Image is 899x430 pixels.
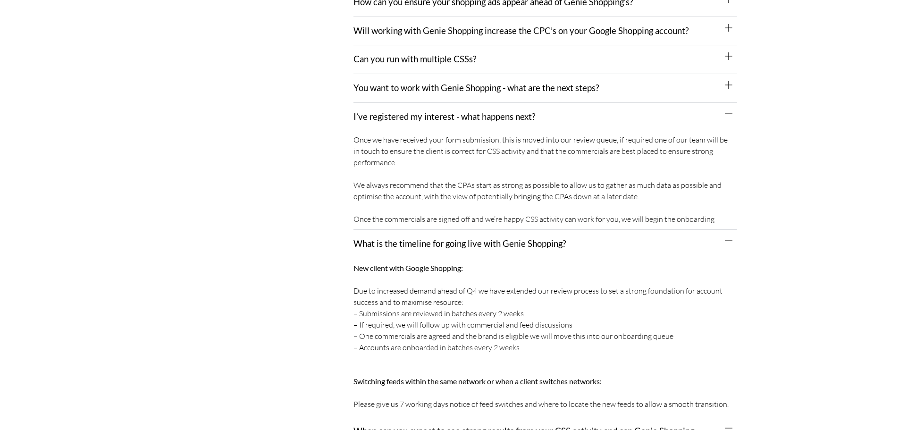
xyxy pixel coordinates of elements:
[353,74,737,103] div: You want to work with Genie Shopping - what are the next steps?
[353,131,737,230] div: I’ve registered my interest - what happens next?
[353,54,476,64] a: Can you run with multiple CSSs?
[353,111,535,122] a: I’ve registered my interest - what happens next?
[353,17,737,46] div: Will working with Genie Shopping increase the CPC’s on your Google Shopping account?
[353,238,566,249] a: What is the timeline for going live with Genie Shopping?
[353,377,602,386] b: Switching feeds within the same network or when a client switches networks:
[353,45,737,74] div: Can you run with multiple CSSs?
[353,103,737,131] div: I’ve registered my interest - what happens next?
[353,25,689,36] a: Will working with Genie Shopping increase the CPC’s on your Google Shopping account?
[353,258,737,417] div: What is the timeline for going live with Genie Shopping?
[353,263,463,272] b: New client with Google Shopping:
[353,230,737,258] div: What is the timeline for going live with Genie Shopping?
[353,83,599,93] a: You want to work with Genie Shopping - what are the next steps?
